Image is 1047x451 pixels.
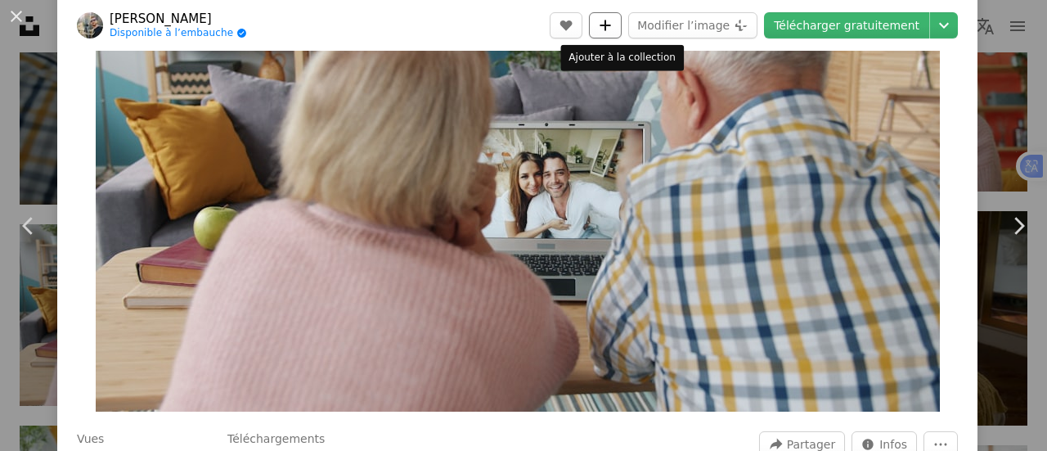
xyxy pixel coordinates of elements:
[628,12,757,38] button: Modifier l’image
[77,431,104,448] h3: Vues
[589,12,622,38] button: Ajouter à la collection
[990,147,1047,304] a: Suivant
[764,12,929,38] a: Télécharger gratuitement
[560,45,684,71] div: Ajouter à la collection
[77,12,103,38] img: Accéder au profil de Vitaly Gariev
[110,11,247,27] a: [PERSON_NAME]
[227,431,325,448] h3: Téléchargements
[550,12,582,38] button: J’aime
[110,27,247,40] a: Disponible à l’embauche
[930,12,958,38] button: Choisissez la taille de téléchargement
